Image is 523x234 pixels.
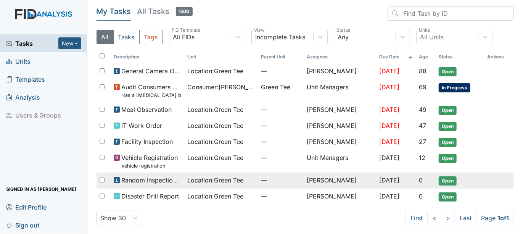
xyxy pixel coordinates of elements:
span: — [261,105,301,114]
span: Location : Green Tee [187,66,243,76]
span: Location : Green Tee [187,153,243,162]
span: Meal Observation [121,105,172,114]
span: Location : Green Tee [187,121,243,130]
td: [PERSON_NAME] [304,118,376,134]
span: Open [439,122,457,131]
span: — [261,121,301,130]
td: [PERSON_NAME] [304,189,376,205]
span: [DATE] [379,138,399,145]
span: 0 [419,176,423,184]
small: Has a [MEDICAL_DATA] been completed for all [DEMOGRAPHIC_DATA] and [DEMOGRAPHIC_DATA] over 50 or ... [121,92,181,99]
span: Location : Green Tee [187,137,243,146]
a: < [427,211,441,225]
span: 69 [419,83,426,91]
span: Analysis [6,91,40,103]
span: 49 [419,106,426,113]
span: Templates [6,73,45,85]
th: Actions [484,50,514,63]
span: Green Tee [261,82,291,92]
span: Open [439,154,457,163]
span: Edit Profile [6,201,47,213]
span: Audit Consumers Charts Has a colonoscopy been completed for all males and females over 50 or is t... [121,82,181,99]
th: Toggle SortBy [416,50,436,63]
span: Signed in as [PERSON_NAME] [6,183,76,195]
span: — [261,192,301,201]
span: Disaster Drill Report [121,192,179,201]
span: — [261,153,301,162]
small: Vehicle registration [121,162,178,169]
span: Random Inspection for Afternoon [121,176,181,185]
span: Location : Green Tee [187,192,243,201]
span: Open [439,192,457,202]
td: [PERSON_NAME] [304,173,376,189]
div: Incomplete Tasks [256,32,306,42]
span: Open [439,67,457,76]
span: [DATE] [379,192,399,200]
span: Units [6,55,31,67]
button: Tasks [113,30,140,44]
span: Open [439,176,457,186]
span: [DATE] [379,67,399,75]
span: Location : Green Tee [187,105,243,114]
th: Assignee [304,50,376,63]
span: Sign out [6,219,39,231]
a: > [441,211,455,225]
span: — [261,137,301,146]
a: Tasks [6,39,58,48]
div: All FIDs [173,32,195,42]
button: New [58,37,81,49]
span: Location : Green Tee [187,176,243,185]
span: [DATE] [379,154,399,161]
div: Type filter [97,30,163,44]
span: In Progress [439,83,470,92]
td: Unit Managers [304,79,376,102]
span: [DATE] [379,106,399,113]
th: Toggle SortBy [258,50,304,63]
span: [DATE] [379,122,399,129]
strong: 1 of 1 [497,214,509,222]
th: Toggle SortBy [184,50,258,63]
td: [PERSON_NAME] [304,134,376,150]
span: [DATE] [379,83,399,91]
span: Consumer : [PERSON_NAME] [187,82,255,92]
div: Any [338,32,349,42]
span: Open [439,106,457,115]
th: Toggle SortBy [111,50,184,63]
button: Tags [139,30,163,44]
td: [PERSON_NAME] [304,102,376,118]
th: Toggle SortBy [376,50,416,63]
button: All [97,30,114,44]
a: First [406,211,428,225]
span: Open [439,138,457,147]
span: — [261,66,301,76]
span: IT Work Order [121,121,162,130]
span: 27 [419,138,426,145]
span: 1506 [176,7,193,16]
a: Last [455,211,476,225]
div: All Units [420,32,444,42]
span: — [261,176,301,185]
span: [DATE] [379,176,399,184]
span: General Camera Observation [121,66,181,76]
span: 12 [419,154,425,161]
span: Vehicle Registration Vehicle registration [121,153,178,169]
input: Find Task by ID [388,6,514,21]
td: Unit Managers [304,150,376,173]
nav: task-pagination [406,211,514,225]
span: 0 [419,192,423,200]
td: [PERSON_NAME] [304,63,376,79]
span: 88 [419,67,426,75]
span: 47 [419,122,426,129]
div: Show 30 [101,213,126,223]
input: Toggle All Rows Selected [100,53,105,58]
span: Page [476,211,514,225]
th: Toggle SortBy [436,50,484,63]
h5: My Tasks [97,6,131,17]
h5: All Tasks [137,6,193,17]
span: Facility Inspection [121,137,173,146]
